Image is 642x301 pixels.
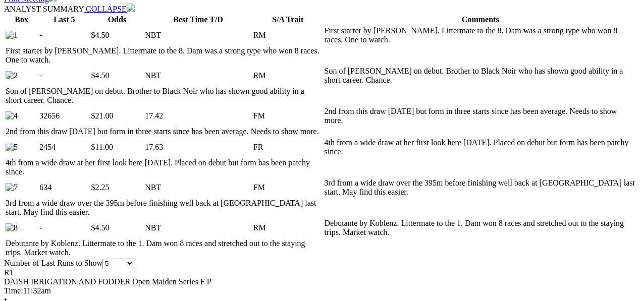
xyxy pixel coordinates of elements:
td: Debutante by Koblenz. Littermate to the 1. Dam won 8 races and stretched out to the staying trips... [324,218,637,237]
td: First starter by [PERSON_NAME]. Littermate to the 8. Dam was a strong type who won 8 races. One t... [324,26,637,45]
td: - [39,218,89,237]
td: NBT [144,26,252,45]
td: 634 [39,178,89,197]
td: NBT [144,66,252,85]
td: 3rd from a wide draw over the 395m before finishing well back at [GEOGRAPHIC_DATA] last start. Ma... [324,178,637,197]
span: COLLAPSE [86,5,127,13]
img: 4 [6,111,18,121]
td: 2nd from this draw [DATE] but form in three starts since has been average. Needs to show more. [5,127,323,137]
th: Last 5 [39,15,89,25]
th: Odds [90,15,143,25]
td: 17.63 [144,138,252,157]
th: Best Time T/D [144,15,252,25]
img: 7 [6,183,18,192]
td: 32656 [39,106,89,126]
span: R1 [4,268,14,277]
th: Comments [324,15,637,25]
td: Debutante by Koblenz. Littermate to the 1. Dam won 8 races and stretched out to the staying trips... [5,238,323,258]
div: ANALYST SUMMARY [4,4,638,14]
span: $21.00 [91,111,113,120]
span: $4.50 [91,71,109,80]
td: NBT [144,218,252,237]
td: FR [253,138,323,157]
td: NBT [144,178,252,197]
td: 2454 [39,138,89,157]
span: Time: [4,286,23,295]
img: 8 [6,223,18,232]
td: Son of [PERSON_NAME] on debut. Brother to Black Noir who has shown good ability in a short career... [5,86,323,105]
th: S/A Trait [253,15,323,25]
span: $2.25 [91,183,109,192]
td: 4th from a wide draw at her first look here [DATE]. Placed on debut but form has been patchy since. [5,158,323,177]
div: Number of Last Runs to Show [4,259,638,268]
td: - [39,66,89,85]
td: RM [253,218,323,237]
a: COLLAPSE [84,5,135,13]
img: chevron-down-white.svg [127,4,135,12]
div: 11:32am [4,286,638,295]
td: 17.42 [144,106,252,126]
img: 5 [6,143,18,152]
div: DAISH IRRIGATION AND FODDER Open Maiden Series F P [4,277,638,286]
span: $4.50 [91,31,109,39]
td: - [39,26,89,45]
img: 2 [6,71,18,80]
span: $11.00 [91,143,113,151]
td: 3rd from a wide draw over the 395m before finishing well back at [GEOGRAPHIC_DATA] last start. Ma... [5,198,323,217]
img: 1 [6,31,18,40]
td: RM [253,26,323,45]
td: FM [253,178,323,197]
td: 4th from a wide draw at her first look here [DATE]. Placed on debut but form has been patchy since. [324,138,637,157]
td: FM [253,106,323,126]
span: $4.50 [91,223,109,232]
td: RM [253,66,323,85]
td: Son of [PERSON_NAME] on debut. Brother to Black Noir who has shown good ability in a short career... [324,66,637,85]
td: First starter by [PERSON_NAME]. Littermate to the 8. Dam was a strong type who won 8 races. One t... [5,46,323,65]
th: Box [5,15,38,25]
td: 2nd from this draw [DATE] but form in three starts since has been average. Needs to show more. [324,106,637,126]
